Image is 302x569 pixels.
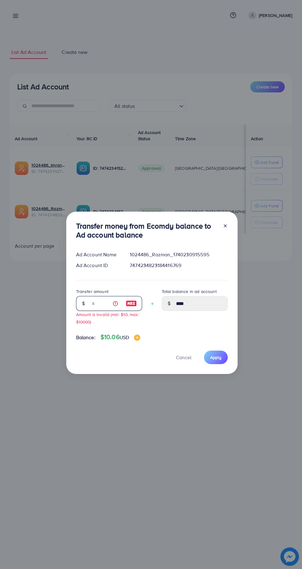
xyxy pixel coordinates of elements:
h4: $10.06 [100,333,140,341]
div: 7474234823184416769 [125,262,232,269]
label: Total balance in ad account [162,288,217,295]
small: Amount is invalid (min: $10, max: $10000) [76,311,139,324]
span: Apply [210,354,222,360]
div: 1024486_Razman_1740230915595 [125,251,232,258]
h3: Transfer money from Ecomdy balance to Ad account balance [76,222,218,239]
span: Balance: [76,334,96,341]
img: image [134,335,140,341]
img: image [126,300,137,307]
span: Cancel [176,354,191,361]
button: Cancel [168,351,199,364]
button: Apply [204,351,228,364]
span: USD [120,334,129,341]
div: Ad Account Name [71,251,125,258]
div: Ad Account ID [71,262,125,269]
label: Transfer amount [76,288,108,295]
